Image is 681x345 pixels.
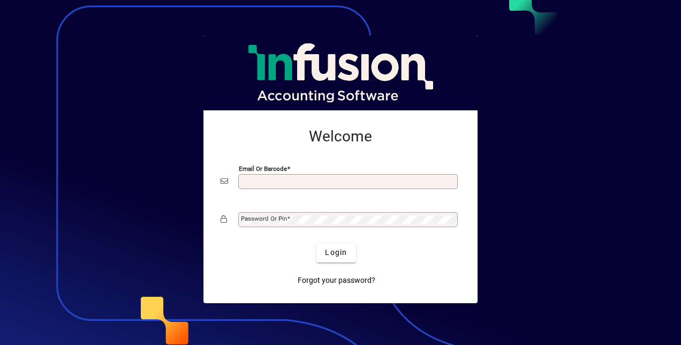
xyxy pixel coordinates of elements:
[293,271,380,290] a: Forgot your password?
[325,247,347,258] span: Login
[241,215,287,222] mat-label: Password or Pin
[298,275,375,286] span: Forgot your password?
[221,127,460,146] h2: Welcome
[239,164,287,172] mat-label: Email or Barcode
[316,243,355,262] button: Login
